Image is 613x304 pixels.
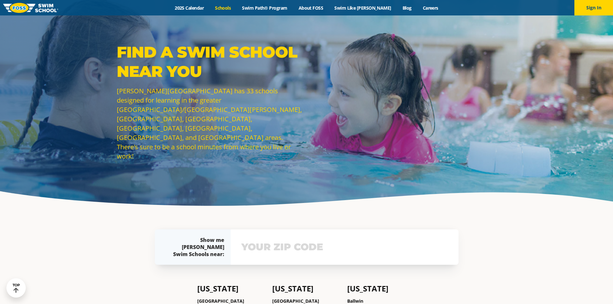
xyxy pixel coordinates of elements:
[197,284,266,293] h4: [US_STATE]
[347,298,363,304] a: Ballwin
[293,5,329,11] a: About FOSS
[272,284,341,293] h4: [US_STATE]
[117,42,303,81] p: Find a Swim School Near You
[417,5,444,11] a: Careers
[240,238,450,256] input: YOUR ZIP CODE
[272,298,319,304] a: [GEOGRAPHIC_DATA]
[3,3,58,13] img: FOSS Swim School Logo
[117,86,303,161] p: [PERSON_NAME][GEOGRAPHIC_DATA] has 33 schools designed for learning in the greater [GEOGRAPHIC_DA...
[13,283,20,293] div: TOP
[329,5,397,11] a: Swim Like [PERSON_NAME]
[347,284,416,293] h4: [US_STATE]
[209,5,237,11] a: Schools
[237,5,293,11] a: Swim Path® Program
[169,5,209,11] a: 2025 Calendar
[397,5,417,11] a: Blog
[168,236,224,258] div: Show me [PERSON_NAME] Swim Schools near:
[197,298,244,304] a: [GEOGRAPHIC_DATA]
